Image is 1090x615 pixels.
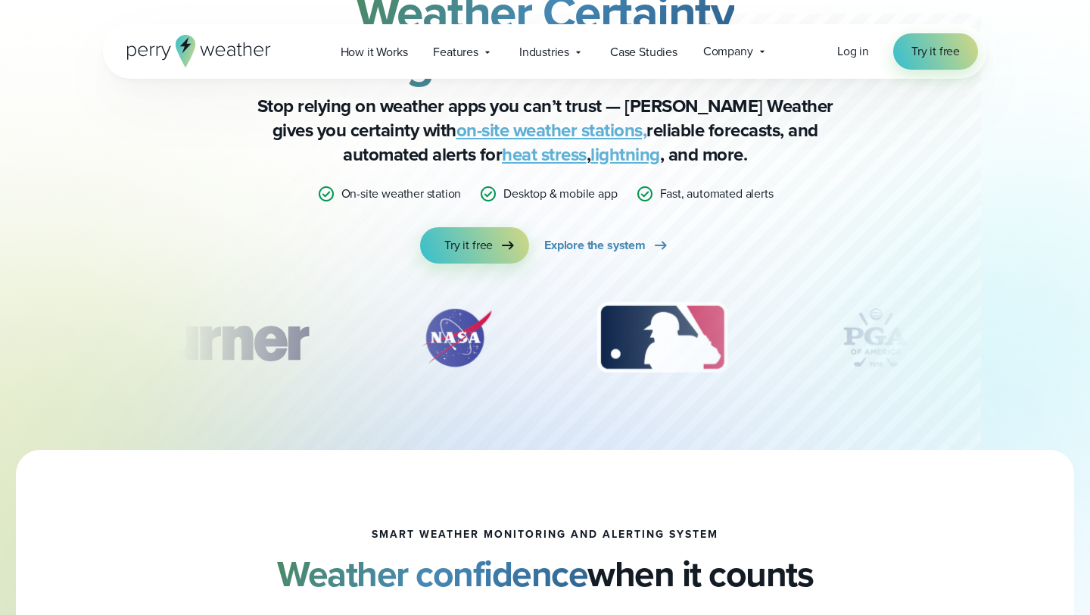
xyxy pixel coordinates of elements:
[911,42,960,61] span: Try it free
[815,300,936,376] img: PGA.svg
[610,43,677,61] span: Case Studies
[116,300,331,376] img: Turner-Construction_1.svg
[502,141,587,168] a: heat stress
[544,236,646,254] span: Explore the system
[403,300,509,376] img: NASA.svg
[582,300,742,376] img: MLB.svg
[420,227,529,264] a: Try it free
[403,300,509,376] div: 2 of 12
[433,43,478,61] span: Features
[444,236,493,254] span: Try it free
[815,300,936,376] div: 4 of 12
[590,141,660,168] a: lightning
[837,42,869,60] span: Log in
[456,117,647,144] a: on-site weather stations,
[116,300,331,376] div: 1 of 12
[372,529,718,541] h1: smart weather monitoring and alerting system
[837,42,869,61] a: Log in
[341,43,408,61] span: How it Works
[582,300,742,376] div: 3 of 12
[328,36,421,67] a: How it Works
[597,36,690,67] a: Case Studies
[341,185,462,203] p: On-site weather station
[179,300,911,383] div: slideshow
[277,547,587,601] strong: Weather confidence
[519,43,569,61] span: Industries
[277,553,813,595] h2: when it counts
[703,42,753,61] span: Company
[660,185,774,203] p: Fast, automated alerts
[893,33,978,70] a: Try it free
[503,185,617,203] p: Desktop & mobile app
[242,94,848,167] p: Stop relying on weather apps you can’t trust — [PERSON_NAME] Weather gives you certainty with rel...
[544,227,670,264] a: Explore the system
